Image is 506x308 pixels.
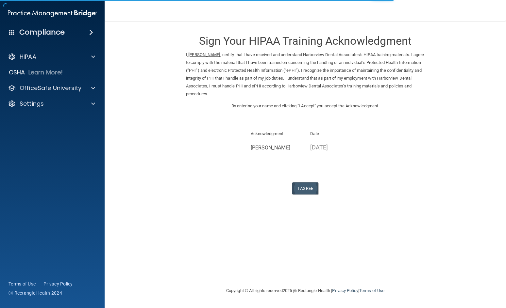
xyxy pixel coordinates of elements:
a: Terms of Use [359,288,384,293]
p: Settings [20,100,44,108]
h3: Sign Your HIPAA Training Acknowledgment [186,35,425,47]
a: Settings [8,100,95,108]
input: Full Name [251,142,301,154]
p: [DATE] [310,142,360,153]
button: I Agree [292,182,318,194]
img: PMB logo [8,7,97,20]
p: Acknowledgment [251,130,301,138]
p: Date [310,130,360,138]
p: HIPAA [20,53,36,61]
a: OfficeSafe University [8,84,95,92]
p: I, , certify that I have received and understand Harborview Dental Associates's HIPAA training ma... [186,51,425,98]
a: Privacy Policy [332,288,358,293]
a: Terms of Use [8,281,36,287]
ins: [PERSON_NAME] [188,52,220,57]
div: Copyright © All rights reserved 2025 @ Rectangle Health | | [186,280,425,301]
h4: Compliance [19,28,65,37]
p: By entering your name and clicking "I Accept" you accept the Acknowledgment. [186,102,425,110]
p: OSHA [9,69,25,76]
p: OfficeSafe University [20,84,81,92]
a: Privacy Policy [43,281,73,287]
p: Learn More! [28,69,63,76]
span: Ⓒ Rectangle Health 2024 [8,290,62,296]
a: HIPAA [8,53,95,61]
